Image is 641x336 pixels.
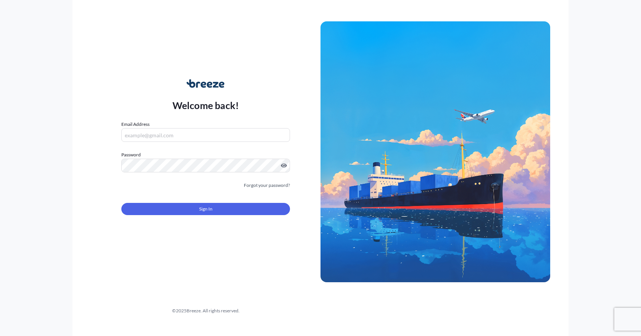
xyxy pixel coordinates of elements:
[199,205,213,213] span: Sign In
[121,121,150,128] label: Email Address
[172,99,239,111] p: Welcome back!
[121,128,290,142] input: example@gmail.com
[121,151,290,159] label: Password
[244,182,290,189] a: Forgot your password?
[281,162,287,169] button: Show password
[91,307,320,315] div: © 2025 Breeze. All rights reserved.
[320,21,550,282] img: Ship illustration
[121,203,290,215] button: Sign In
